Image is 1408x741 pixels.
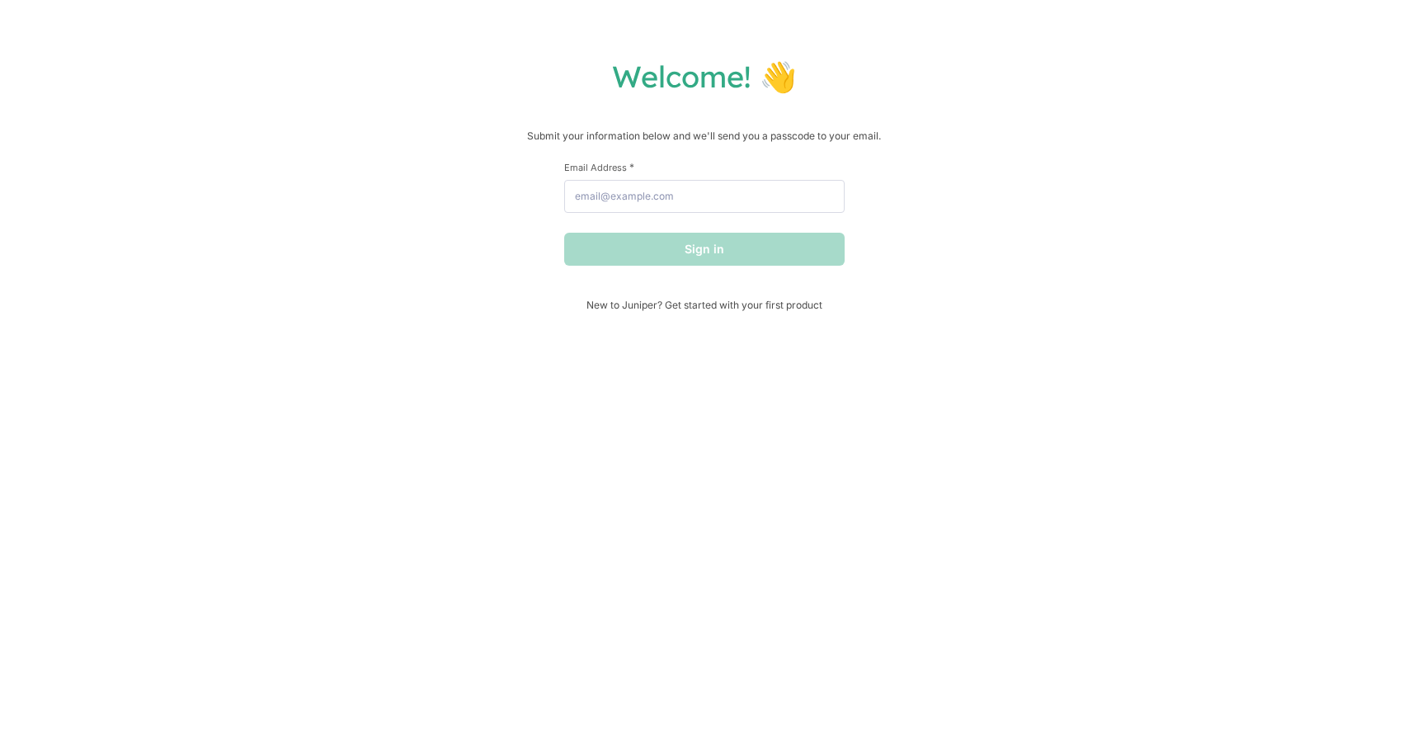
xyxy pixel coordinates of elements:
[564,161,845,173] label: Email Address
[16,128,1392,144] p: Submit your information below and we'll send you a passcode to your email.
[564,180,845,213] input: email@example.com
[629,161,634,173] span: This field is required.
[564,299,845,311] span: New to Juniper? Get started with your first product
[16,58,1392,95] h1: Welcome! 👋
